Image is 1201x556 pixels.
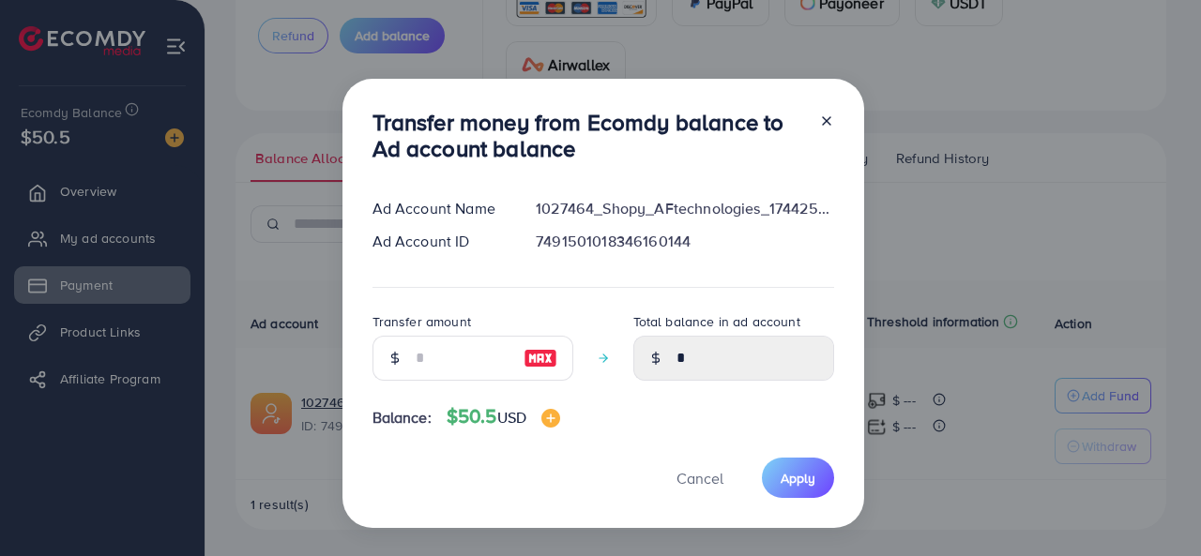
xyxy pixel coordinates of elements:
[372,407,432,428] span: Balance:
[633,312,800,331] label: Total balance in ad account
[781,469,815,488] span: Apply
[653,458,747,498] button: Cancel
[372,312,471,331] label: Transfer amount
[541,409,560,428] img: image
[677,468,723,488] span: Cancel
[1121,472,1187,542] iframe: Chat
[497,407,526,428] span: USD
[521,198,848,219] div: 1027464_Shopy_AFtechnologies_1744251005579
[357,231,522,252] div: Ad Account ID
[524,347,557,369] img: image
[357,198,522,219] div: Ad Account Name
[762,458,834,498] button: Apply
[372,109,804,163] h3: Transfer money from Ecomdy balance to Ad account balance
[521,231,848,252] div: 7491501018346160144
[447,405,560,428] h4: $50.5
